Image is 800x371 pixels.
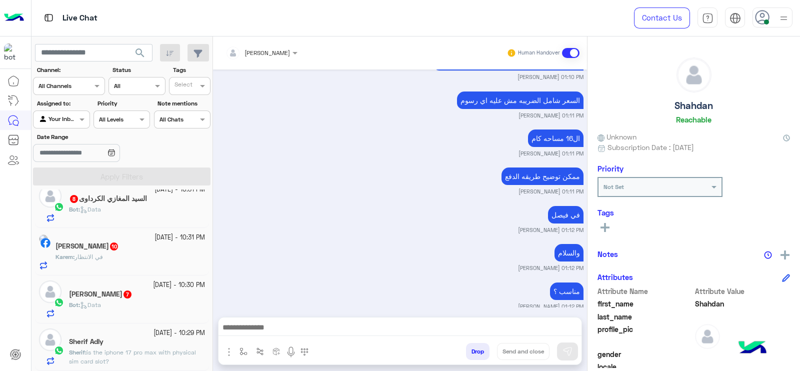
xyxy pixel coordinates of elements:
[518,111,583,119] small: [PERSON_NAME] 01:11 PM
[4,7,24,28] img: Logo
[69,301,80,308] b: :
[272,347,280,355] img: create order
[457,91,583,109] p: 30/9/2025, 1:11 PM
[235,343,252,359] button: select flow
[69,194,147,203] h5: السيد المغازي الكرداوى
[695,324,720,349] img: defaultAdmin.png
[466,343,489,360] button: Drop
[634,7,690,28] a: Contact Us
[518,149,583,157] small: [PERSON_NAME] 01:11 PM
[110,242,118,250] span: 10
[80,205,101,213] span: Data
[112,65,164,74] label: Status
[154,185,205,194] small: [DATE] - 10:31 PM
[37,65,104,74] label: Channel:
[69,290,132,298] h5: Nourhan Soltan
[695,298,790,309] span: Shahdan
[153,328,205,338] small: [DATE] - 10:29 PM
[777,12,790,24] img: profile
[697,7,717,28] a: tab
[285,346,297,358] img: send voice note
[97,99,149,108] label: Priority
[597,164,623,173] h6: Priority
[528,129,583,147] p: 30/9/2025, 1:11 PM
[62,11,97,25] p: Live Chat
[735,331,770,366] img: hulul-logo.png
[40,238,50,248] img: Facebook
[518,49,560,57] small: Human Handover
[69,337,103,346] h5: Sherif Adly
[69,205,80,213] b: :
[70,195,78,203] span: 8
[695,286,790,296] span: Attribute Value
[676,115,711,124] h6: Reachable
[780,250,789,259] img: add
[128,44,152,65] button: search
[597,131,636,142] span: Unknown
[597,272,633,281] h6: Attributes
[518,226,583,234] small: [PERSON_NAME] 01:12 PM
[157,99,209,108] label: Note mentions
[597,349,693,359] span: gender
[597,311,693,322] span: last_name
[37,132,149,141] label: Date Range
[69,348,86,356] b: :
[562,346,572,356] img: send message
[597,208,790,217] h6: Tags
[597,324,693,347] span: profile_pic
[39,185,61,207] img: defaultAdmin.png
[674,100,713,111] h5: Shahdan
[153,280,205,290] small: [DATE] - 10:30 PM
[54,297,64,307] img: WhatsApp
[554,244,583,261] p: 30/9/2025, 1:12 PM
[55,242,119,250] h5: Karem Zake
[597,286,693,296] span: Attribute Name
[55,253,73,260] span: Karem
[123,290,131,298] span: 7
[4,43,22,61] img: 1403182699927242
[69,205,78,213] span: Bot
[69,301,78,308] span: Bot
[244,49,290,56] span: [PERSON_NAME]
[607,142,694,152] span: Subscription Date : [DATE]
[69,348,85,356] span: Sherif
[256,347,264,355] img: Trigger scenario
[239,347,247,355] img: select flow
[42,11,55,24] img: tab
[695,349,790,359] span: null
[764,251,772,259] img: notes
[501,167,583,185] p: 30/9/2025, 1:11 PM
[300,348,308,356] img: make a call
[33,167,210,185] button: Apply Filters
[80,301,101,308] span: Data
[39,280,61,303] img: defaultAdmin.png
[677,58,711,92] img: defaultAdmin.png
[154,233,205,242] small: [DATE] - 10:31 PM
[548,206,583,223] p: 30/9/2025, 1:12 PM
[55,253,74,260] b: :
[702,12,713,24] img: tab
[173,65,209,74] label: Tags
[597,298,693,309] span: first_name
[69,348,196,365] span: is the iphone 17 pro max with physical sim card slot?
[39,234,48,243] img: picture
[54,345,64,355] img: WhatsApp
[54,202,64,212] img: WhatsApp
[497,343,549,360] button: Send and close
[37,99,88,108] label: Assigned to:
[39,328,61,351] img: defaultAdmin.png
[74,253,103,260] span: في الانتظار
[268,343,285,359] button: create order
[729,12,741,24] img: tab
[603,183,624,190] b: Not Set
[173,80,192,91] div: Select
[134,47,146,59] span: search
[597,249,618,258] h6: Notes
[252,343,268,359] button: Trigger scenario
[518,302,583,310] small: [PERSON_NAME] 01:12 PM
[223,346,235,358] img: send attachment
[550,282,583,300] p: 30/9/2025, 1:12 PM
[518,187,583,195] small: [PERSON_NAME] 01:11 PM
[518,264,583,272] small: [PERSON_NAME] 01:12 PM
[517,73,583,81] small: [PERSON_NAME] 01:10 PM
